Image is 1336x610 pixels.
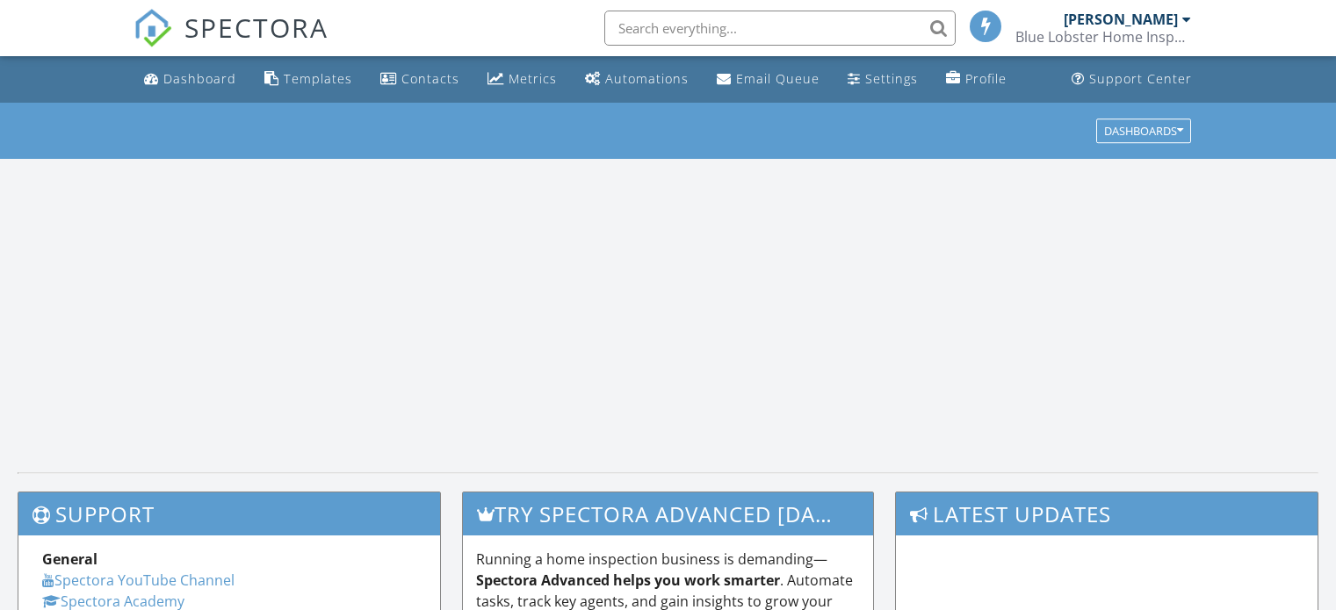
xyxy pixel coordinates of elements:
[509,70,557,87] div: Metrics
[1015,28,1191,46] div: Blue Lobster Home Inspection Inc
[578,63,696,96] a: Automations (Basic)
[184,9,329,46] span: SPECTORA
[1104,125,1183,137] div: Dashboards
[1089,70,1192,87] div: Support Center
[1065,63,1199,96] a: Support Center
[841,63,925,96] a: Settings
[284,70,352,87] div: Templates
[134,9,172,47] img: The Best Home Inspection Software - Spectora
[939,63,1014,96] a: Company Profile
[604,11,956,46] input: Search everything...
[42,549,97,569] strong: General
[134,24,329,61] a: SPECTORA
[710,63,827,96] a: Email Queue
[18,492,440,535] h3: Support
[1096,118,1191,143] button: Dashboards
[896,492,1318,535] h3: Latest Updates
[605,70,689,87] div: Automations
[137,63,243,96] a: Dashboard
[373,63,466,96] a: Contacts
[463,492,874,535] h3: Try spectora advanced [DATE]
[401,70,459,87] div: Contacts
[1064,11,1178,28] div: [PERSON_NAME]
[163,70,236,87] div: Dashboard
[480,63,564,96] a: Metrics
[965,70,1007,87] div: Profile
[42,571,235,590] a: Spectora YouTube Channel
[476,571,780,590] strong: Spectora Advanced helps you work smarter
[865,70,918,87] div: Settings
[257,63,359,96] a: Templates
[736,70,820,87] div: Email Queue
